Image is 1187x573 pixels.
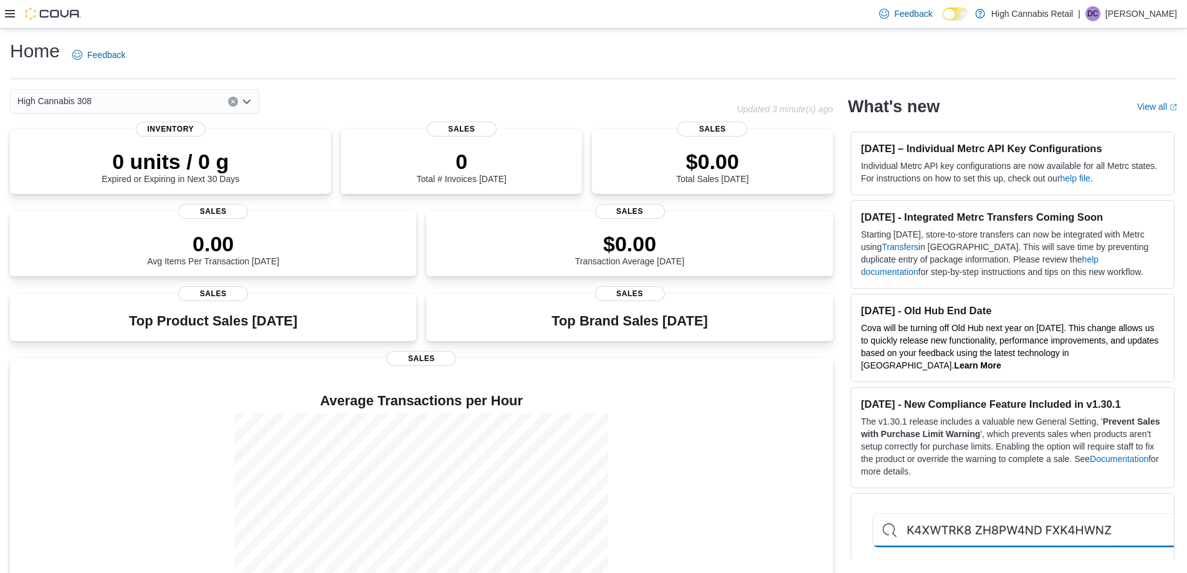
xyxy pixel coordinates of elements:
[1061,173,1090,183] a: help file
[874,1,937,26] a: Feedback
[575,231,685,266] div: Transaction Average [DATE]
[386,351,456,366] span: Sales
[861,304,1164,317] h3: [DATE] - Old Hub End Date
[861,398,1164,410] h3: [DATE] - New Compliance Feature Included in v1.30.1
[575,231,685,256] p: $0.00
[595,286,665,301] span: Sales
[1087,6,1098,21] span: DC
[67,42,130,67] a: Feedback
[417,149,507,174] p: 0
[25,7,81,20] img: Cova
[882,242,918,252] a: Transfers
[1078,6,1080,21] p: |
[129,314,297,329] h3: Top Product Sales [DATE]
[861,142,1164,155] h3: [DATE] – Individual Metrc API Key Configurations
[242,97,252,107] button: Open list of options
[676,149,748,184] div: Total Sales [DATE]
[595,204,665,219] span: Sales
[677,122,747,137] span: Sales
[991,6,1074,21] p: High Cannabis Retail
[676,149,748,174] p: $0.00
[20,393,823,408] h4: Average Transactions per Hour
[147,231,279,256] p: 0.00
[147,231,279,266] div: Avg Items Per Transaction [DATE]
[954,360,1001,370] a: Learn More
[10,39,60,64] h1: Home
[178,286,248,301] span: Sales
[102,149,239,184] div: Expired or Expiring in Next 30 Days
[87,49,125,61] span: Feedback
[861,211,1164,223] h3: [DATE] - Integrated Metrc Transfers Coming Soon
[894,7,932,20] span: Feedback
[1090,454,1148,464] a: Documentation
[1137,102,1177,112] a: View allExternal link
[861,323,1159,370] span: Cova will be turning off Old Hub next year on [DATE]. This change allows us to quickly release ne...
[136,122,206,137] span: Inventory
[427,122,497,137] span: Sales
[17,94,92,108] span: High Cannabis 308
[861,417,1160,439] strong: Prevent Sales with Purchase Limit Warning
[1085,6,1100,21] div: Duncan Crouse
[848,97,940,117] h2: What's new
[551,314,708,329] h3: Top Brand Sales [DATE]
[861,160,1164,185] p: Individual Metrc API key configurations are now available for all Metrc states. For instructions ...
[861,254,1099,277] a: help documentation
[1105,6,1177,21] p: [PERSON_NAME]
[417,149,507,184] div: Total # Invoices [DATE]
[102,149,239,174] p: 0 units / 0 g
[228,97,238,107] button: Clear input
[861,415,1164,478] p: The v1.30.1 release includes a valuable new General Setting, ' ', which prevents sales when produ...
[737,104,833,114] p: Updated 3 minute(s) ago
[178,204,248,219] span: Sales
[1170,104,1177,111] svg: External link
[861,228,1164,278] p: Starting [DATE], store-to-store transfers can now be integrated with Metrc using in [GEOGRAPHIC_D...
[943,7,969,21] input: Dark Mode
